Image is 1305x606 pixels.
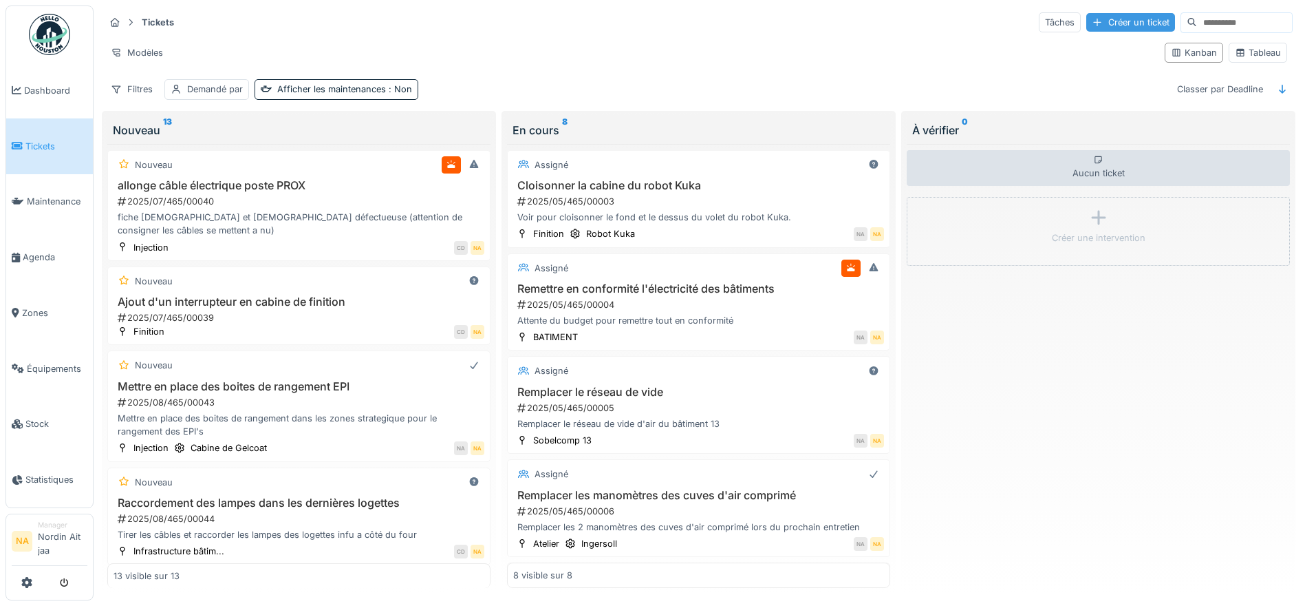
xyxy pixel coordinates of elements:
div: Sobelcomp 13 [533,434,592,447]
div: Kanban [1171,46,1217,59]
div: Nouveau [135,158,173,171]
div: CD [454,325,468,339]
sup: 8 [562,122,568,138]
h3: Ajout d'un interrupteur en cabine de finition [114,295,484,309]
h3: allonge câble électrique poste PROX [114,179,484,192]
div: NA [870,434,884,448]
div: Voir pour cloisonner le fond et le dessus du volet du robot Kuka. [513,211,884,224]
div: Finition [133,325,164,338]
div: Ingersoll [581,537,617,550]
span: Maintenance [27,195,87,208]
div: 2025/05/465/00004 [516,298,884,311]
img: Badge_color-CXgf-gQk.svg [29,14,70,55]
a: Équipements [6,341,93,397]
span: Agenda [23,251,87,264]
div: Modèles [105,43,169,63]
a: Tickets [6,118,93,174]
div: NA [870,537,884,551]
div: 2025/05/465/00003 [516,195,884,208]
a: Stock [6,397,93,452]
h3: Remettre en conformité l'électricité des bâtiments [513,282,884,295]
div: Tirer les câbles et raccorder les lampes des logettes infu a côté du four [114,528,484,541]
div: Demandé par [187,83,243,96]
div: NA [854,227,867,241]
div: Nouveau [135,476,173,489]
div: NA [854,331,867,344]
div: BATIMENT [533,331,578,344]
div: Injection [133,441,169,454]
div: 2025/07/465/00039 [116,311,484,324]
a: Agenda [6,229,93,285]
span: Zones [22,306,87,320]
div: Assigné [535,364,568,377]
div: Cabine de Gelcoat [191,441,267,454]
div: À vérifier [912,122,1284,138]
div: CD [454,241,468,255]
div: CD [454,545,468,558]
div: NA [471,545,484,558]
h3: Mettre en place des boites de rangement EPI [114,380,484,393]
div: NA [854,434,867,448]
div: NA [454,441,468,455]
a: Dashboard [6,63,93,118]
div: Créer un ticket [1086,13,1175,32]
li: NA [12,531,32,552]
div: NA [471,325,484,339]
div: Aucun ticket [907,150,1290,186]
a: Maintenance [6,174,93,230]
div: Remplacer les 2 manomètres des cuves d'air comprimé lors du prochain entretien [513,521,884,534]
div: Filtres [105,79,159,99]
span: Équipements [27,362,87,375]
span: Dashboard [24,84,87,97]
div: 8 visible sur 8 [513,569,572,582]
sup: 13 [163,122,172,138]
div: 2025/05/465/00005 [516,401,884,415]
div: Assigné [535,468,568,481]
div: Atelier [533,537,559,550]
div: Classer par Deadline [1171,79,1269,99]
div: Injection [133,241,169,254]
div: 2025/08/465/00043 [116,396,484,409]
div: 2025/08/465/00044 [116,512,484,525]
div: Robot Kuka [586,227,635,240]
span: : Non [386,84,412,94]
div: NA [471,241,484,255]
h3: Remplacer le réseau de vide [513,386,884,399]
li: Nordin Ait jaa [38,520,87,563]
h3: Remplacer les manomètres des cuves d'air comprimé [513,489,884,502]
div: Assigné [535,262,568,275]
sup: 0 [962,122,968,138]
a: Statistiques [6,452,93,508]
div: NA [870,331,884,344]
div: Créer une intervention [1052,231,1145,244]
a: Zones [6,285,93,341]
div: Afficher les maintenances [277,83,412,96]
div: Tâches [1039,12,1081,32]
div: Assigné [535,158,568,171]
div: Mettre en place des boites de rangement dans les zones strategique pour le rangement des EPI's [114,412,484,438]
div: Tableau [1235,46,1281,59]
h3: Raccordement des lampes dans les dernières logettes [114,497,484,510]
span: Tickets [25,140,87,153]
h3: Cloisonner la cabine du robot Kuka [513,179,884,192]
div: NA [870,227,884,241]
div: NA [854,537,867,551]
div: 2025/07/465/00040 [116,195,484,208]
div: Nouveau [135,359,173,372]
div: Finition [533,227,564,240]
div: Infrastructure bâtim... [133,545,224,558]
a: NA ManagerNordin Ait jaa [12,520,87,566]
span: Statistiques [25,473,87,486]
span: Stock [25,417,87,430]
div: 2025/05/465/00006 [516,505,884,518]
div: Nouveau [135,275,173,288]
div: En cours [513,122,885,138]
strong: Tickets [136,16,180,29]
div: 13 visible sur 13 [114,569,180,582]
div: NA [471,441,484,455]
div: fiche [DEMOGRAPHIC_DATA] et [DEMOGRAPHIC_DATA] défectueuse (attention de consigner les câbles se ... [114,211,484,237]
div: Nouveau [113,122,485,138]
div: Manager [38,520,87,530]
div: Remplacer le réseau de vide d'air du bâtiment 13 [513,417,884,430]
div: Attente du budget pour remettre tout en conformité [513,314,884,327]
